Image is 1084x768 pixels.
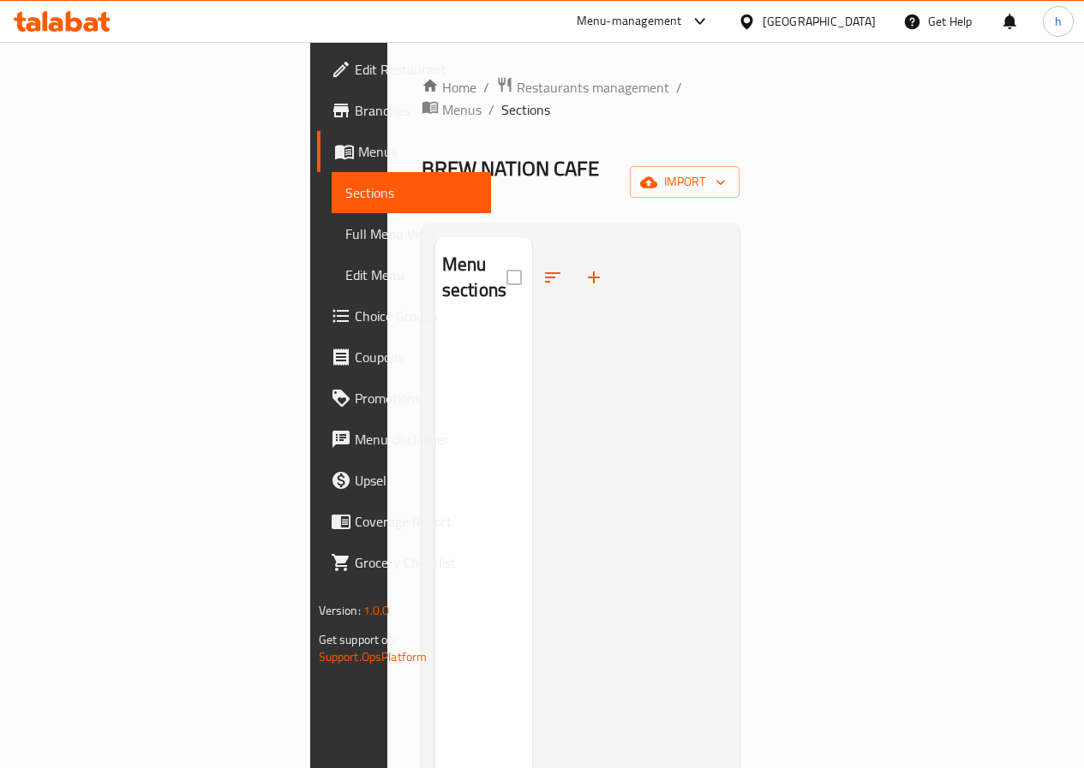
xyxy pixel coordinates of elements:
[319,599,361,622] span: Version:
[355,59,477,80] span: Edit Restaurant
[488,99,494,120] li: /
[355,388,477,408] span: Promotions
[422,149,599,188] span: BREW NATION CAFE
[317,542,491,583] a: Grocery Checklist
[435,319,532,332] nav: Menu sections
[573,257,614,298] button: Add section
[332,213,491,254] a: Full Menu View
[630,166,740,198] button: import
[332,172,491,213] a: Sections
[1055,12,1062,31] span: h
[577,11,682,32] div: Menu-management
[317,336,491,378] a: Coupons
[644,171,726,193] span: import
[355,552,477,573] span: Grocery Checklist
[317,90,491,131] a: Branches
[355,306,477,326] span: Choice Groups
[355,511,477,532] span: Coverage Report
[422,76,740,121] nav: breadcrumb
[676,77,682,98] li: /
[317,419,491,460] a: Menu disclaimer
[317,460,491,501] a: Upsell
[496,76,669,98] a: Restaurants management
[355,347,477,367] span: Coupons
[345,182,477,203] span: Sections
[363,599,390,622] span: 1.0.0
[355,100,477,121] span: Branches
[517,77,669,98] span: Restaurants management
[355,470,477,491] span: Upsell
[319,646,428,668] a: Support.OpsPlatform
[345,223,477,244] span: Full Menu View
[317,378,491,419] a: Promotions
[317,501,491,542] a: Coverage Report
[345,265,477,285] span: Edit Menu
[763,12,876,31] div: [GEOGRAPHIC_DATA]
[501,99,550,120] span: Sections
[319,628,398,651] span: Get support on:
[317,131,491,172] a: Menus
[332,254,491,295] a: Edit Menu
[355,429,477,449] span: Menu disclaimer
[317,295,491,336] a: Choice Groups
[358,141,477,162] span: Menus
[317,49,491,90] a: Edit Restaurant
